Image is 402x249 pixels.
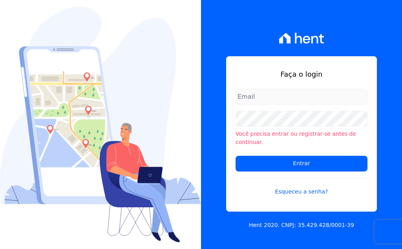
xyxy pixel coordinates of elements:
[236,156,367,172] input: Entrar
[236,89,367,105] input: Email
[249,221,354,229] p: Hent 2020. CNPJ: 35.429.428/0001-39
[236,130,367,146] li: Você precisa entrar ou registrar-se antes de continuar.
[236,178,367,196] a: Esqueceu a senha?
[236,69,367,79] h1: Faça o login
